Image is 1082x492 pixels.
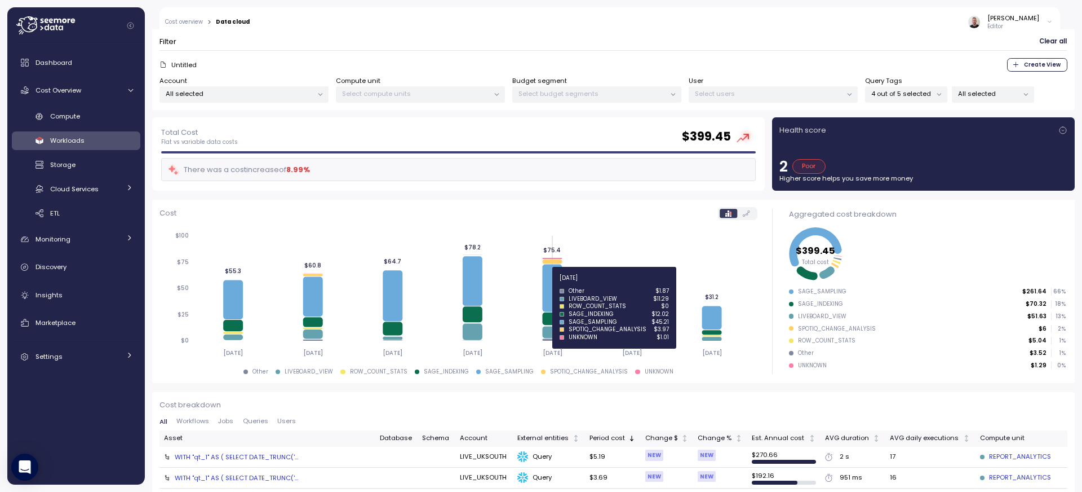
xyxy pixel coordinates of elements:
[550,368,628,376] div: SPOTIQ_CHANGE_ANALYSIS
[177,258,189,266] tspan: $75
[796,244,835,257] tspan: $399.45
[178,311,189,318] tspan: $25
[463,349,482,357] tspan: [DATE]
[840,473,862,483] div: 951 ms
[963,434,970,442] div: Not sorted
[542,349,562,357] tspan: [DATE]
[166,89,313,98] p: All selected
[50,209,60,218] span: ETL
[159,399,1067,411] p: Cost breakdown
[890,433,961,443] div: AVG daily executions
[1052,300,1065,308] p: 18 %
[871,89,932,98] p: 4 out of 5 selected
[350,368,407,376] div: ROW_COUNT_STATS
[584,447,640,468] td: $5.19
[1052,313,1065,320] p: 13 %
[789,209,1066,220] div: Aggregated cost breakdown
[693,430,747,447] th: Change %Not sorted
[223,349,243,357] tspan: [DATE]
[645,471,663,482] div: NEW
[980,433,1054,443] div: Compute unit
[624,291,640,298] tspan: $33.9
[12,256,140,279] a: Discovery
[698,471,716,482] div: NEW
[825,433,871,443] div: AVG duration
[681,434,689,442] div: Not sorted
[640,430,693,447] th: Change $Not sorted
[165,19,203,25] a: Cost overview
[181,337,189,344] tspan: $0
[689,76,703,86] label: User
[885,447,975,468] td: 17
[175,473,298,482] div: WITH "qt_1" AS ( SELECT DATE_TRUNC('...
[517,451,580,463] div: Query
[987,23,1039,30] p: Editor
[589,433,627,443] div: Period cost
[980,452,1051,462] a: REPORT_ANALYTICS
[171,60,197,69] p: Untitled
[1052,362,1065,370] p: 0 %
[455,468,512,489] td: LIVE_UKSOUTH
[1007,58,1067,72] button: Create View
[1039,33,1067,50] button: Clear all
[167,163,310,176] div: There was a cost increase of
[1052,325,1065,333] p: 2 %
[705,293,719,301] tspan: $31.2
[865,76,902,86] label: Query Tags
[460,433,508,443] div: Account
[12,51,140,74] a: Dashboard
[872,434,880,442] div: Not sorted
[1031,362,1046,370] p: $1.29
[36,262,66,271] span: Discovery
[285,368,333,376] div: LIVEBOARD_VIEW
[12,284,140,306] a: Insights
[36,352,63,361] span: Settings
[702,349,721,357] tspan: [DATE]
[747,447,821,468] td: $ 270.66
[12,346,140,368] a: Settings
[752,433,806,443] div: Est. Annual cost
[424,368,469,376] div: SAGE_INDEXING
[1052,349,1065,357] p: 1 %
[798,325,876,333] div: SPOTIQ_CHANGE_ANALYSIS
[383,349,402,357] tspan: [DATE]
[645,450,663,460] div: NEW
[12,228,140,251] a: Monitoring
[798,349,814,357] div: Other
[628,434,636,442] div: Sorted descending
[695,89,842,98] p: Select users
[779,125,826,136] p: Health score
[885,468,975,489] td: 16
[779,174,1067,183] p: Higher score helps you save more money
[342,89,489,98] p: Select compute units
[161,127,238,138] p: Total Cost
[384,258,401,265] tspan: $64.7
[1039,325,1046,333] p: $6
[485,368,534,376] div: SAGE_SAMPLING
[517,433,571,443] div: External entities
[1039,34,1067,49] span: Clear all
[243,418,268,424] span: Queries
[792,159,826,174] div: Poor
[1024,59,1061,71] span: Create View
[218,418,233,424] span: Jobs
[682,129,731,145] h2: $ 399.45
[464,243,481,251] tspan: $78.2
[987,14,1039,23] div: [PERSON_NAME]
[175,453,298,462] div: WITH "qt_1" AS ( SELECT DATE_TRUNC('...
[821,430,885,447] th: AVG durationNot sorted
[216,19,250,25] div: Data cloud
[512,76,567,86] label: Budget segment
[50,136,85,145] span: Workloads
[572,434,580,442] div: Not sorted
[584,468,640,489] td: $3.69
[1022,288,1046,296] p: $261.64
[50,112,80,121] span: Compute
[380,433,413,443] div: Database
[584,430,640,447] th: Period costSorted descending
[980,473,1051,483] a: REPORT_ANALYTICS
[798,313,846,320] div: LIVEBOARD_VIEW
[303,349,323,357] tspan: [DATE]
